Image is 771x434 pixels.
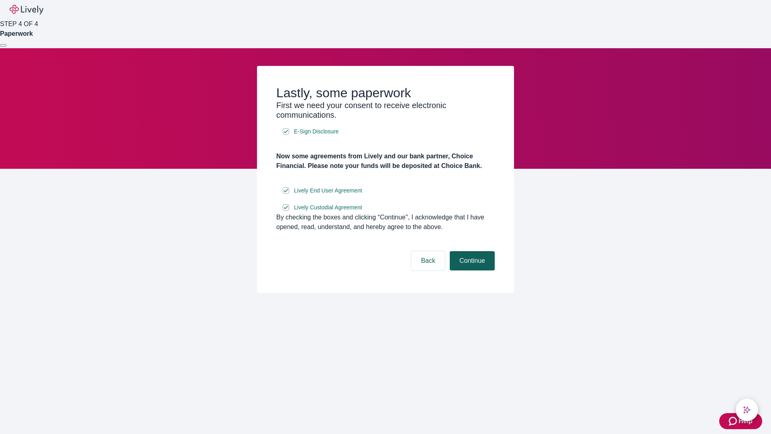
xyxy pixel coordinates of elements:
[10,5,43,14] img: Lively
[743,406,751,414] svg: Lively AI Assistant
[276,151,495,171] h4: Now some agreements from Lively and our bank partner, Choice Financial. Please note your funds wi...
[450,251,495,270] button: Continue
[736,399,758,421] button: chat
[276,85,495,100] h2: Lastly, some paperwork
[294,127,339,136] span: E-Sign Disclosure
[729,416,738,426] svg: Zendesk support icon
[276,100,495,120] h3: First we need your consent to receive electronic communications.
[292,127,340,137] a: e-sign disclosure document
[292,203,364,213] a: e-sign disclosure document
[411,251,445,270] button: Back
[292,186,364,196] a: e-sign disclosure document
[738,416,753,426] span: Help
[294,203,362,212] span: Lively Custodial Agreement
[294,186,362,195] span: Lively End User Agreement
[719,413,762,429] button: Zendesk support iconHelp
[276,213,495,232] div: By checking the boxes and clicking “Continue", I acknowledge that I have opened, read, understand...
